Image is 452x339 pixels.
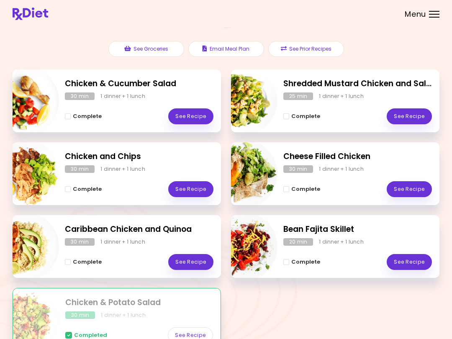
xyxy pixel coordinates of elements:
h2: Chicken and Chips [65,151,213,163]
a: See Recipe - Caribbean Chicken and Quinoa [168,254,213,270]
button: Complete - Bean Fajita Skillet [283,257,320,267]
h2: Chicken & Cucumber Salad [65,78,213,90]
div: 30 min [65,92,95,100]
button: Complete - Shredded Mustard Chicken and Salad [283,111,320,121]
button: Email Meal Plan [188,41,264,57]
img: RxDiet [13,8,48,20]
button: See Groceries [108,41,184,57]
img: Info - Shredded Mustard Chicken and Salad [208,66,277,136]
div: 1 dinner + 1 lunch [101,311,146,319]
div: 1 dinner + 1 lunch [100,92,145,100]
span: Complete [291,186,320,193]
button: Complete - Chicken and Chips [65,184,102,194]
div: 30 min [65,165,95,173]
button: Complete - Caribbean Chicken and Quinoa [65,257,102,267]
div: 30 min [65,238,95,246]
div: 1 dinner + 1 lunch [319,238,364,246]
button: Complete - Cheese Filled Chicken [283,184,320,194]
div: 25 min [283,92,313,100]
div: 30 min [283,165,313,173]
span: Completed [74,332,107,339]
a: See Recipe - Chicken & Cucumber Salad [168,108,213,124]
span: Complete [73,186,102,193]
span: Complete [73,259,102,265]
button: Complete - Chicken & Cucumber Salad [65,111,102,121]
a: See Recipe - Bean Fajita Skillet [387,254,432,270]
h2: Chicken & Potato Salad [65,297,213,309]
button: See Prior Recipes [268,41,344,57]
div: 1 dinner + 1 lunch [319,92,364,100]
h2: Cheese Filled Chicken [283,151,432,163]
h2: Caribbean Chicken and Quinoa [65,223,213,236]
img: Info - Cheese Filled Chicken [208,139,277,208]
div: 20 min [283,238,313,246]
div: 30 min [65,311,95,319]
span: Complete [291,259,320,265]
span: Menu [405,10,426,18]
a: See Recipe - Cheese Filled Chicken [387,181,432,197]
a: See Recipe - Shredded Mustard Chicken and Salad [387,108,432,124]
img: Info - Bean Fajita Skillet [208,212,277,281]
div: 1 dinner + 1 lunch [100,165,145,173]
div: 1 dinner + 1 lunch [319,165,364,173]
h2: Shredded Mustard Chicken and Salad [283,78,432,90]
span: Complete [73,113,102,120]
span: Complete [291,113,320,120]
h2: Bean Fajita Skillet [283,223,432,236]
a: See Recipe - Chicken and Chips [168,181,213,197]
div: 1 dinner + 1 lunch [100,238,145,246]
